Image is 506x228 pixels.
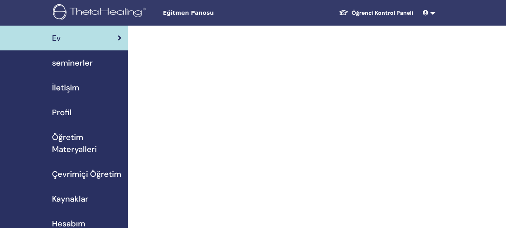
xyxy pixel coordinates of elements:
[52,106,72,118] span: Profil
[52,131,122,155] span: Öğretim Materyalleri
[53,4,148,22] img: logo.png
[52,57,93,69] span: seminerler
[52,32,61,44] span: Ev
[52,82,79,94] span: İletişim
[52,193,88,205] span: Kaynaklar
[52,168,121,180] span: Çevrimiçi Öğretim
[163,9,283,17] span: Eğitmen Panosu
[339,9,348,16] img: graduation-cap-white.svg
[332,6,420,20] a: Öğrenci Kontrol Paneli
